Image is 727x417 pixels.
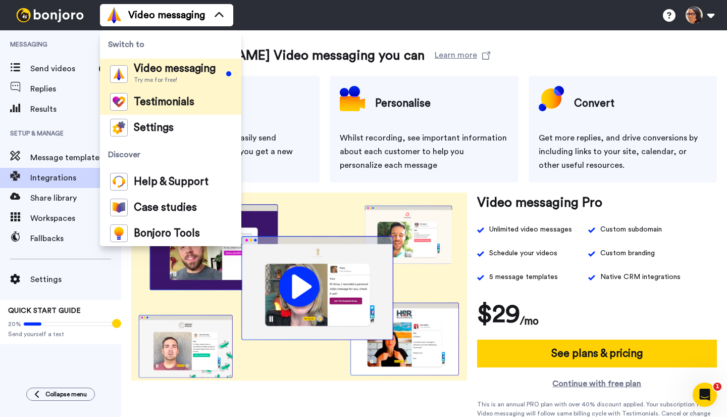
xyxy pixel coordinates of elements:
iframe: Intercom live chat [693,383,717,407]
div: Domain Overview [38,60,90,66]
span: Fallbacks [30,233,121,245]
img: bj-logo-header-white.svg [12,8,88,22]
div: v 4.0.25 [28,16,49,24]
img: vm-color.svg [110,65,128,83]
span: Message template [30,152,121,164]
span: Case studies [134,203,197,213]
span: Settings [134,123,174,133]
span: Native CRM integrations [600,270,681,284]
span: 20% [8,320,21,328]
span: Video messaging [134,64,216,74]
div: 2 [99,64,111,74]
span: Testimonials [134,97,194,107]
img: bj-tools-colored.svg [110,224,128,242]
span: Integrations [30,172,102,184]
img: case-study-colored.svg [110,199,128,216]
a: Testimonials [100,89,241,115]
span: Switch to [100,30,241,59]
img: website_grey.svg [16,26,24,34]
img: tab_keywords_by_traffic_grey.svg [100,59,109,67]
img: tm-color.svg [110,93,128,111]
span: Replies [30,83,121,95]
span: Send yourself a test [8,330,113,338]
div: Get more replies, and drive conversions by including links to your site, calendar, or other usefu... [539,131,707,172]
a: Learn more [435,45,490,66]
h3: With [PERSON_NAME] Video messaging you can [131,45,425,66]
a: Case studies [100,195,241,220]
span: Results [30,103,121,115]
button: Collapse menu [26,388,95,401]
a: Video messagingTry me for free! [100,59,241,89]
span: Discover [100,141,241,169]
span: 5 message templates [489,270,558,284]
span: Settings [30,273,121,286]
h4: Convert [574,91,614,116]
a: Bonjoro Tools [100,220,241,246]
img: tab_domain_overview_orange.svg [27,59,35,67]
div: Learn more [435,49,477,59]
span: Bonjoro Tools [134,228,200,239]
a: Continue with free plan [477,378,717,390]
h4: /mo [520,313,539,330]
a: Help & Support [100,169,241,195]
h4: See plans & pricing [551,345,643,362]
span: Collapse menu [45,390,87,398]
a: Settings [100,115,241,141]
span: Workspaces [30,212,121,224]
span: Schedule your videos [489,247,557,260]
span: Video messaging [128,8,205,22]
span: Try me for free! [134,76,216,84]
span: Share library [30,192,121,204]
span: Send videos [30,63,95,75]
h1: $29 [477,299,520,330]
div: Whilst recording, see important information about each customer to help you personalize each message [340,131,508,172]
h4: Personalise [375,91,431,116]
img: settings-colored.svg [110,119,128,136]
div: Domain: [DOMAIN_NAME] [26,26,111,34]
div: Unlimited video messages [489,223,572,237]
h3: Video messaging Pro [477,193,602,213]
span: 1 [713,383,721,391]
div: Tooltip anchor [112,319,121,328]
span: Custom branding [600,247,655,260]
div: Custom subdomain [600,223,662,237]
span: Help & Support [134,177,209,187]
img: vm-color.svg [106,7,122,23]
span: QUICK START GUIDE [8,307,81,314]
div: Keywords by Traffic [112,60,170,66]
img: logo_orange.svg [16,16,24,24]
img: help-and-support-colored.svg [110,173,128,191]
